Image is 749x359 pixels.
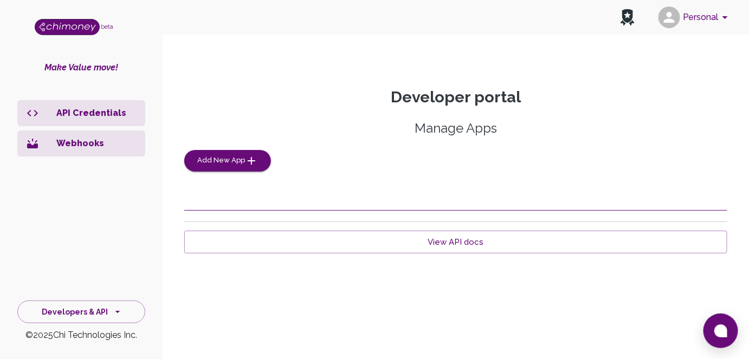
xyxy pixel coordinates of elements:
[101,23,113,30] span: beta
[17,301,145,324] button: Developers & API
[654,3,736,31] button: account of current user
[56,107,137,120] p: API Credentials
[197,154,245,167] span: Add New App
[56,137,137,150] p: Webhooks
[35,19,100,35] img: Logo
[184,88,727,107] p: Developer portal
[703,314,738,348] button: Open chat window
[184,150,271,172] button: Add New App
[184,120,727,137] h5: Manage Apps
[184,231,727,253] a: View API docs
